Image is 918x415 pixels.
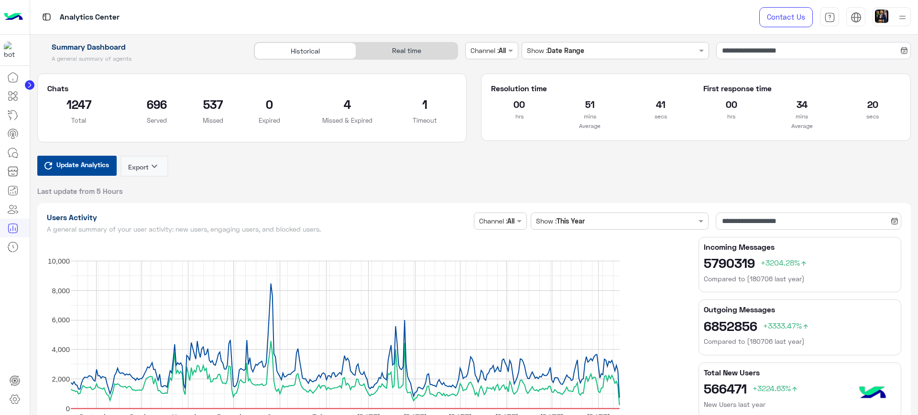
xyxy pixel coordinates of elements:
img: tab [41,11,53,23]
h2: 00 [491,96,547,112]
h5: First response time [703,84,901,93]
text: 6,000 [52,316,70,324]
button: Exportkeyboard_arrow_down [120,156,168,177]
img: Logo [4,7,23,27]
h2: 1 [393,96,457,112]
text: 8,000 [52,286,70,294]
h2: 51 [562,96,618,112]
span: Update Analytics [54,158,111,171]
h2: 696 [125,96,188,112]
img: profile [896,11,908,23]
h2: 566471 [704,381,896,396]
span: +3333.47% [763,321,809,330]
span: +3204.28% [761,258,808,267]
img: userImage [875,10,888,23]
i: keyboard_arrow_down [149,160,160,172]
text: 0 [66,404,69,412]
p: Served [125,116,188,125]
h2: 20 [844,96,901,112]
img: tab [824,12,835,23]
h2: 6852856 [704,318,896,333]
div: Real time [356,43,458,59]
p: mins [774,112,830,121]
h6: New Users last year [704,400,896,409]
h5: A general summary of agents [37,55,243,63]
text: 2,000 [52,374,70,383]
h2: 34 [774,96,830,112]
div: Historical [254,43,356,59]
h2: 4 [316,96,379,112]
h6: Compared to (180706 last year) [704,337,896,346]
a: Contact Us [759,7,813,27]
text: 4,000 [52,345,70,353]
p: Average [491,121,688,131]
p: Expired [238,116,301,125]
h5: Total New Users [704,368,896,377]
h2: 5790319 [704,255,896,270]
p: secs [633,112,689,121]
h5: Resolution time [491,84,688,93]
p: Missed [203,116,223,125]
p: Missed & Expired [316,116,379,125]
h1: Users Activity [47,213,470,222]
h5: A general summary of your user activity: new users, engaging users, and blocked users. [47,225,470,233]
p: hrs [703,112,760,121]
img: tab [851,12,862,23]
p: secs [844,112,901,121]
span: +3224.63% [753,383,798,393]
p: Analytics Center [60,11,120,24]
img: 1403182699927242 [4,42,21,59]
text: 10,000 [48,256,70,265]
h1: Summary Dashboard [37,42,243,52]
p: mins [562,112,618,121]
a: tab [820,7,839,27]
img: hulul-logo.png [856,377,889,410]
h2: 537 [203,96,223,112]
h5: Chats [47,84,457,93]
h2: 1247 [47,96,111,112]
h2: 00 [703,96,760,112]
p: Average [703,121,901,131]
p: Timeout [393,116,457,125]
h5: Outgoing Messages [704,305,896,314]
h6: Compared to (180706 last year) [704,274,896,284]
p: hrs [491,112,547,121]
h2: 0 [238,96,301,112]
h2: 41 [633,96,689,112]
span: Last update from 5 Hours [37,186,123,196]
h5: Incoming Messages [704,242,896,252]
p: Total [47,116,111,125]
button: Update Analytics [37,156,117,176]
